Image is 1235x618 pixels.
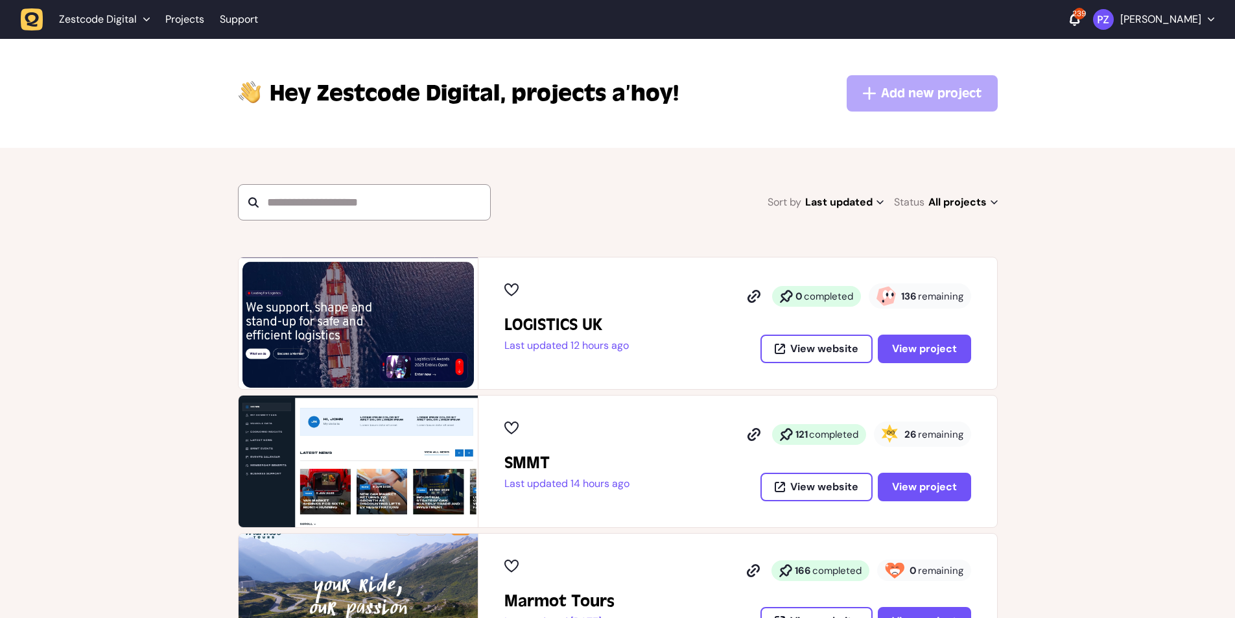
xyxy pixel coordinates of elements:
[795,428,808,441] strong: 121
[910,564,917,577] strong: 0
[165,8,204,31] a: Projects
[760,473,873,501] button: View website
[504,477,629,490] p: Last updated 14 hours ago
[1093,9,1214,30] button: [PERSON_NAME]
[59,13,137,26] span: Zestcode Digital
[795,290,803,303] strong: 0
[21,8,158,31] button: Zestcode Digital
[504,591,615,612] h2: Marmot Tours
[1093,9,1114,30] img: Paris Zisis
[878,473,971,501] button: View project
[894,193,924,211] span: Status
[270,78,506,109] span: Zestcode Digital
[220,13,258,26] a: Support
[795,564,811,577] strong: 166
[918,564,963,577] span: remaining
[1120,13,1201,26] p: [PERSON_NAME]
[760,335,873,363] button: View website
[918,428,963,441] span: remaining
[504,339,629,352] p: Last updated 12 hours ago
[239,396,478,527] img: SMMT
[504,315,629,335] h2: LOGISTICS UK
[504,453,629,473] h2: SMMT
[805,193,884,211] span: Last updated
[238,78,262,104] img: hi-hand
[904,428,917,441] strong: 26
[790,482,858,492] span: View website
[881,84,982,102] span: Add new project
[892,344,957,354] span: View project
[918,290,963,303] span: remaining
[768,193,801,211] span: Sort by
[901,290,917,303] strong: 136
[892,482,957,492] span: View project
[812,564,862,577] span: completed
[847,75,998,112] button: Add new project
[1074,8,1085,19] div: 239
[804,290,853,303] span: completed
[878,335,971,363] button: View project
[239,257,478,389] img: LOGISTICS UK
[790,344,858,354] span: View website
[809,428,858,441] span: completed
[270,78,679,109] p: projects a’hoy!
[928,193,998,211] span: All projects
